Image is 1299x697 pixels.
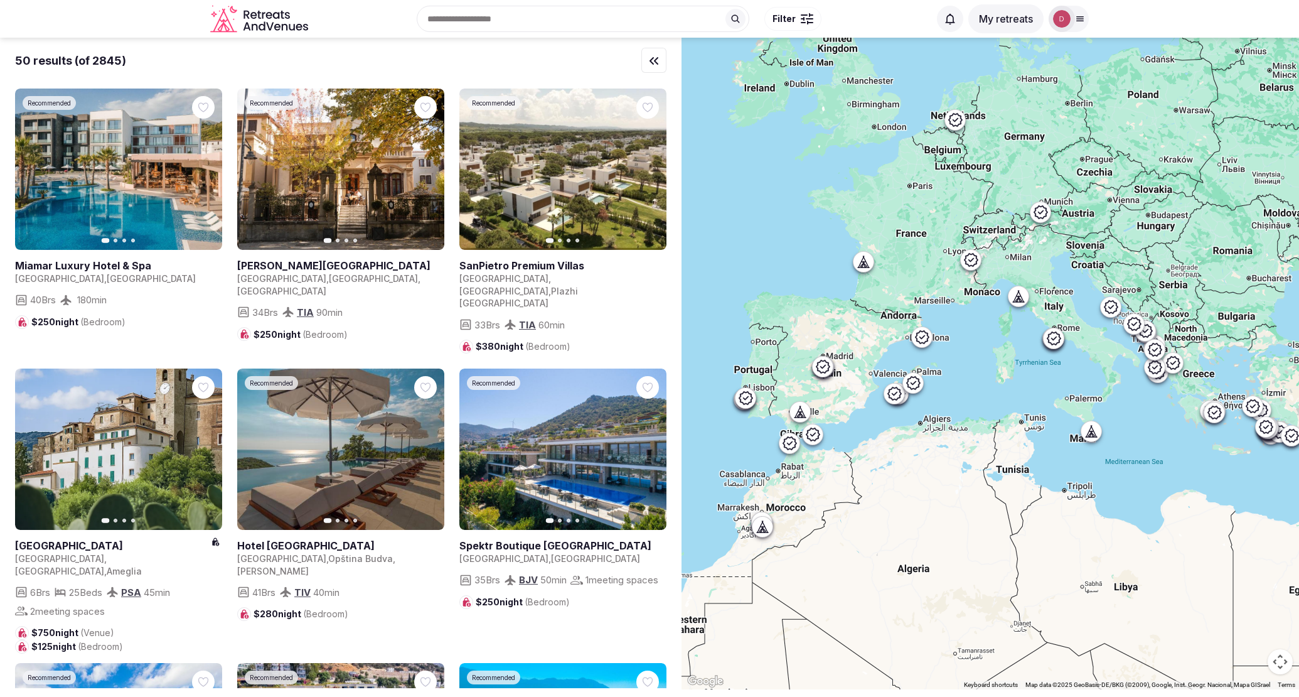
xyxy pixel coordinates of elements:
span: (Bedroom) [78,641,123,652]
img: Danielle Leung [1053,10,1071,28]
span: 33 Brs [474,318,500,332]
span: 90 min [316,306,343,319]
button: Go to slide 1 [324,518,332,523]
span: [GEOGRAPHIC_DATA] [15,273,104,284]
span: $250 night [254,328,348,341]
svg: Retreats and Venues company logo [210,5,311,33]
span: $380 night [476,340,570,353]
span: [GEOGRAPHIC_DATA] [459,286,548,296]
span: Filter [772,13,796,25]
span: , [104,566,107,576]
span: 34 Brs [252,306,278,319]
h2: [GEOGRAPHIC_DATA] [15,539,211,553]
button: Go to slide 4 [575,239,579,242]
button: Map camera controls [1268,649,1293,674]
span: 35 Brs [474,573,500,586]
button: Go to slide 1 [102,518,110,523]
a: View Spektr Boutique Hotel Yalikavak [459,369,666,530]
h2: SanPietro Premium Villas [459,259,666,273]
span: $125 night [31,640,123,653]
span: Recommended [28,99,71,107]
button: Go to slide 2 [114,239,117,242]
span: [GEOGRAPHIC_DATA] [15,553,104,564]
button: Go to slide 4 [575,519,579,522]
span: Recommended [472,673,515,682]
a: TIA [519,319,536,331]
span: [GEOGRAPHIC_DATA] [237,273,326,284]
a: View Miamar Luxury Hotel & Spa [15,89,222,250]
div: 50 results (of 2845) [15,53,126,68]
a: View Altéra House [15,369,222,530]
a: View venue [459,259,666,273]
span: Recommended [250,379,293,387]
span: , [548,273,551,284]
button: Go to slide 4 [353,239,357,242]
span: , [548,286,551,296]
a: View venue [237,259,444,273]
span: , [326,273,329,284]
a: View Vila Ebel Hotel Pool & Spa [237,89,444,250]
button: Go to slide 1 [546,238,554,243]
span: Ameglia [107,566,142,576]
span: 180 min [77,293,107,306]
span: Recommended [250,99,293,107]
span: (Bedroom) [80,316,126,327]
span: [GEOGRAPHIC_DATA] [551,553,640,564]
span: Recommended [472,379,515,387]
span: , [104,553,107,564]
span: , [418,273,420,284]
span: [GEOGRAPHIC_DATA] [107,273,196,284]
a: View venue [459,539,666,553]
span: 50 min [540,573,567,586]
button: Go to slide 2 [114,519,117,522]
span: 40 min [313,586,339,599]
h2: [PERSON_NAME][GEOGRAPHIC_DATA] [237,259,444,273]
span: $250 night [31,316,126,328]
span: , [548,553,551,564]
h2: Spektr Boutique [GEOGRAPHIC_DATA] [459,539,666,553]
div: Recommended [245,376,298,390]
button: Go to slide 2 [558,239,562,242]
span: 40 Brs [30,293,56,306]
a: Visit the homepage [210,5,311,33]
button: Go to slide 3 [345,519,348,522]
div: Recommended [245,671,298,684]
a: View Hotel Vivid Blue Serenity Resort [237,369,444,530]
span: , [393,553,395,564]
span: 2 meeting spaces [30,605,105,618]
span: (Bedroom) [525,341,570,352]
span: $280 night [254,608,348,620]
a: View venue [15,259,222,273]
button: Go to slide 1 [102,238,110,243]
span: Recommended [28,673,71,682]
a: Open this area in Google Maps (opens a new window) [685,673,726,689]
a: View venue [15,539,211,553]
button: Go to slide 2 [336,519,339,522]
span: , [326,553,328,564]
h2: Miamar Luxury Hotel & Spa [15,259,222,273]
a: View SanPietro Premium Villas [459,89,666,250]
span: Recommended [472,99,515,107]
span: [GEOGRAPHIC_DATA] [329,273,418,284]
button: Go to slide 4 [353,519,357,522]
span: [GEOGRAPHIC_DATA] [237,553,326,564]
span: Recommended [250,673,293,682]
img: Google [685,673,726,689]
span: [GEOGRAPHIC_DATA] [15,566,104,576]
a: TIA [297,306,314,318]
button: Go to slide 4 [131,519,135,522]
div: Recommended [245,96,298,110]
span: 1 meeting spaces [585,573,658,586]
button: Go to slide 3 [122,519,126,522]
div: Recommended [467,96,520,110]
button: Keyboard shortcuts [964,681,1018,689]
a: TIV [294,586,311,598]
span: 25 Beds [69,586,102,599]
a: View venue [237,539,444,553]
span: 41 Brs [252,586,275,599]
button: Go to slide 3 [345,239,348,242]
span: $750 night [31,627,114,639]
button: Go to slide 3 [567,239,570,242]
span: , [104,273,107,284]
span: [GEOGRAPHIC_DATA] [459,273,548,284]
